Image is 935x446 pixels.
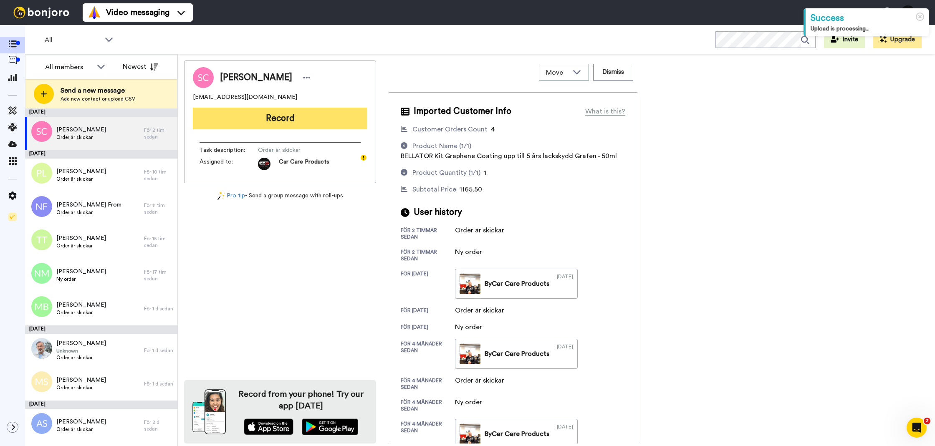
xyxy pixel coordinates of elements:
[401,324,455,332] div: för [DATE]
[25,325,177,334] div: [DATE]
[593,64,633,81] button: Dismiss
[455,397,497,407] div: Ny order
[200,158,258,170] span: Assigned to:
[460,186,482,193] span: 1165.50
[412,124,488,134] div: Customer Orders Count
[401,399,455,412] div: för 4 månader sedan
[811,12,924,25] div: Success
[144,235,173,249] div: För 15 tim sedan
[412,184,456,194] div: Subtotal Price
[31,163,52,184] img: pl.png
[88,6,101,19] img: vm-color.svg
[258,158,270,170] img: fa6b7fd4-c3c4-475b-9b20-179fad50db7e-1719390291.jpg
[193,67,214,88] img: Image of Savvas Chatzitheodoridis
[31,229,52,250] img: tt.png
[144,305,173,312] div: För 1 d sedan
[455,305,504,315] div: Order är skickar
[455,339,578,369] a: ByCar Care Products[DATE]
[484,169,486,176] span: 1
[116,58,164,75] button: Newest
[56,354,106,361] span: Order är skickar
[455,225,504,235] div: Order är skickar
[56,301,106,309] span: [PERSON_NAME]
[220,71,292,84] span: [PERSON_NAME]
[31,263,52,284] img: nm.png
[193,93,297,101] span: [EMAIL_ADDRESS][DOMAIN_NAME]
[61,96,135,102] span: Add new contact or upload CSV
[56,309,106,316] span: Order är skickar
[56,209,121,216] span: Order är skickar
[412,168,480,178] div: Product Quantity (1/1)
[401,153,617,159] span: BELLATOR Kit Graphene Coating upp till 5 års lackskydd Grafen - 50ml
[360,154,367,161] div: Tooltip anchor
[401,377,455,391] div: för 4 månader sedan
[217,192,245,200] a: Pro tip
[106,7,169,18] span: Video messaging
[258,146,337,154] span: Order är skickar
[244,418,293,435] img: appstore
[873,31,922,48] button: Upgrade
[412,141,471,151] div: Product Name (1/1)
[25,150,177,159] div: [DATE]
[455,375,504,386] div: Order är skickar
[401,307,455,315] div: för [DATE]
[460,343,480,364] img: f298eece-2826-4799-a0da-f1b8109daa1a-thumb.jpg
[924,418,930,424] span: 2
[144,347,173,354] div: För 1 d sedan
[485,349,549,359] div: By Car Care Products
[31,196,52,217] img: nf.png
[401,249,455,262] div: för 2 timmar sedan
[144,380,173,387] div: För 1 d sedan
[61,86,135,96] span: Send a new message
[200,146,258,154] span: Task description :
[279,158,329,170] span: Car Care Products
[907,418,927,438] iframe: Intercom live chat
[31,121,52,142] img: sc.png
[455,322,497,332] div: Ny order
[56,348,106,354] span: Unknown
[56,384,106,391] span: Order är skickar
[414,105,511,118] span: Imported Customer Info
[45,62,93,72] div: All members
[45,35,101,45] span: All
[8,213,17,221] img: Checklist.svg
[192,389,226,434] img: download
[56,167,106,176] span: [PERSON_NAME]
[25,401,177,409] div: [DATE]
[193,108,367,129] button: Record
[401,227,455,240] div: för 2 timmar sedan
[25,108,177,117] div: [DATE]
[557,423,573,444] div: [DATE]
[56,418,106,426] span: [PERSON_NAME]
[401,340,455,369] div: för 4 månader sedan
[234,388,368,412] h4: Record from your phone! Try our app [DATE]
[485,429,549,439] div: By Car Care Products
[56,376,106,384] span: [PERSON_NAME]
[460,423,480,444] img: ddb9052d-88c8-457c-b785-80f4469fe19b-thumb.jpg
[217,192,225,200] img: magic-wand.svg
[56,339,106,348] span: [PERSON_NAME]
[31,296,52,317] img: mb.png
[491,126,495,133] span: 4
[31,371,52,392] img: ms.png
[302,418,358,435] img: playstore
[585,106,625,116] div: What is this?
[144,419,173,432] div: För 2 d sedan
[401,270,455,299] div: för [DATE]
[56,242,106,249] span: Order är skickar
[31,413,52,434] img: as.png
[811,25,924,33] div: Upload is processing...
[10,7,73,18] img: bj-logo-header-white.svg
[31,338,52,359] img: d3f5e195-b7c2-4268-8c29-cc6f113ec1c3.jpg
[455,269,578,299] a: ByCar Care Products[DATE]
[455,247,497,257] div: Ny order
[56,201,121,209] span: [PERSON_NAME] From
[56,234,106,242] span: [PERSON_NAME]
[144,169,173,182] div: För 10 tim sedan
[485,279,549,289] div: By Car Care Products
[56,276,106,282] span: Ny order
[824,31,865,48] button: Invite
[56,134,106,141] span: Order är skickar
[184,192,376,200] div: - Send a group message with roll-ups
